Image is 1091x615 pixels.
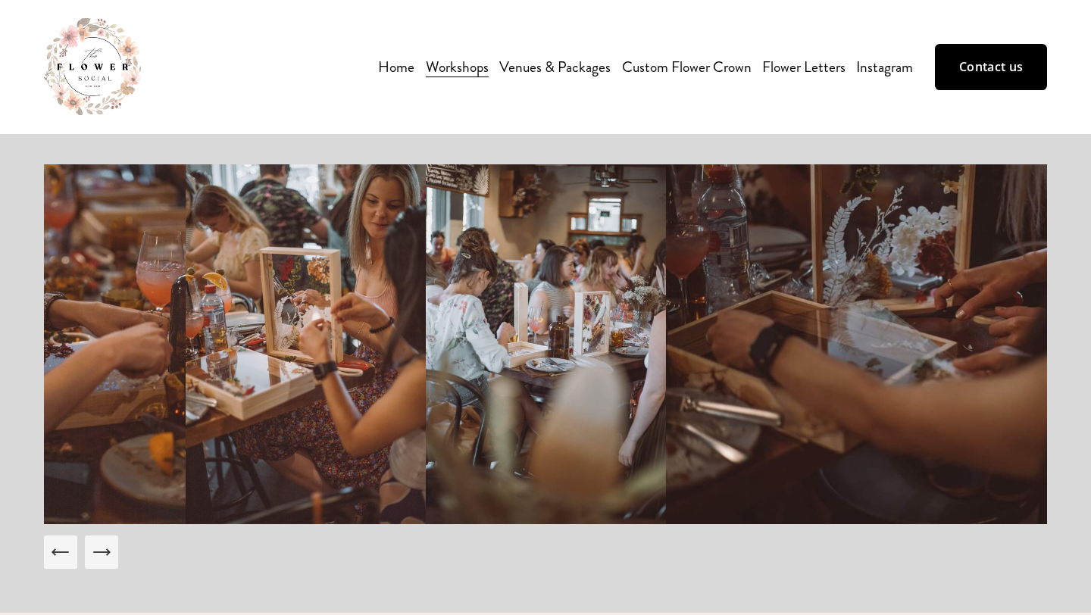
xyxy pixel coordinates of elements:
a: Flower Letters [762,54,846,80]
a: Instagram [856,54,913,80]
a: folder dropdown [426,54,489,80]
a: Custom Flower Crown [622,54,752,80]
span: Workshops [426,55,489,79]
button: Next Slide [85,535,118,569]
img: FB_IMG_1682232738487.jpg [186,164,426,524]
button: Previous Slide [44,535,77,569]
a: Home [378,54,414,80]
a: Contact us [935,44,1047,89]
img: The Flower Social [44,18,141,115]
img: FB_IMG_1682232666489.jpg [426,164,666,524]
a: Venues & Packages [499,54,611,80]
